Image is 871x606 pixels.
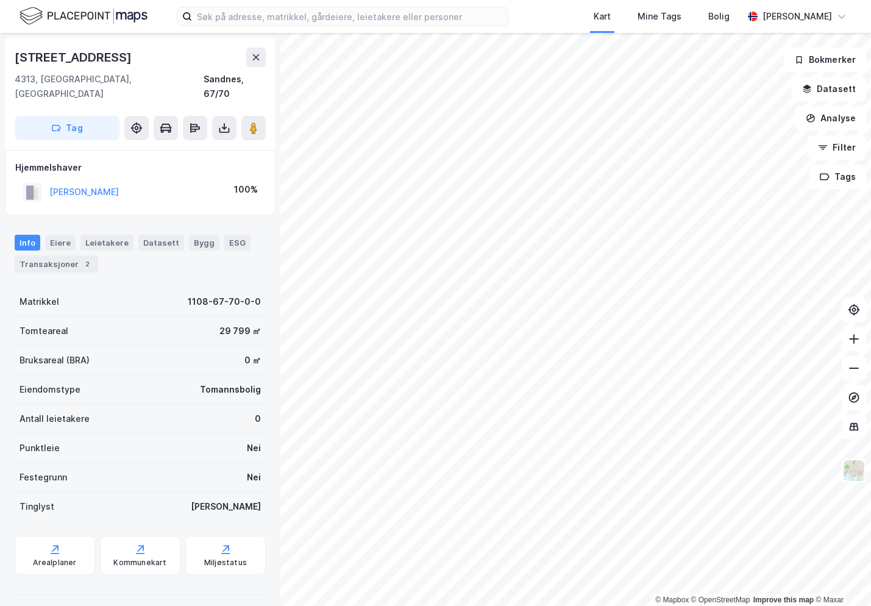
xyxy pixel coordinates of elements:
[792,77,866,101] button: Datasett
[138,235,184,251] div: Datasett
[15,48,134,67] div: [STREET_ADDRESS]
[808,135,866,160] button: Filter
[244,353,261,368] div: 0 ㎡
[20,441,60,455] div: Punktleie
[188,294,261,309] div: 1108-67-70-0-0
[20,412,90,426] div: Antall leietakere
[784,48,866,72] button: Bokmerker
[691,596,750,604] a: OpenStreetMap
[810,547,871,606] iframe: Chat Widget
[113,558,166,568] div: Kommunekart
[20,5,148,27] img: logo.f888ab2527a4732fd821a326f86c7f29.svg
[20,499,54,514] div: Tinglyst
[810,547,871,606] div: Kontrollprogram for chat
[15,116,119,140] button: Tag
[15,255,98,273] div: Transaksjoner
[191,499,261,514] div: [PERSON_NAME]
[15,235,40,251] div: Info
[234,182,258,197] div: 100%
[81,258,93,270] div: 2
[15,160,265,175] div: Hjemmelshaver
[594,9,611,24] div: Kart
[219,324,261,338] div: 29 799 ㎡
[809,165,866,189] button: Tags
[33,558,76,568] div: Arealplaner
[708,9,730,24] div: Bolig
[753,596,814,604] a: Improve this map
[20,470,67,485] div: Festegrunn
[200,382,261,397] div: Tomannsbolig
[20,382,80,397] div: Eiendomstype
[20,324,68,338] div: Tomteareal
[80,235,133,251] div: Leietakere
[45,235,76,251] div: Eiere
[204,72,266,101] div: Sandnes, 67/70
[655,596,689,604] a: Mapbox
[192,7,508,26] input: Søk på adresse, matrikkel, gårdeiere, leietakere eller personer
[15,72,204,101] div: 4313, [GEOGRAPHIC_DATA], [GEOGRAPHIC_DATA]
[247,441,261,455] div: Nei
[189,235,219,251] div: Bygg
[20,353,90,368] div: Bruksareal (BRA)
[20,294,59,309] div: Matrikkel
[224,235,251,251] div: ESG
[255,412,261,426] div: 0
[204,558,247,568] div: Miljøstatus
[247,470,261,485] div: Nei
[638,9,681,24] div: Mine Tags
[763,9,832,24] div: [PERSON_NAME]
[842,459,866,482] img: Z
[795,106,866,130] button: Analyse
